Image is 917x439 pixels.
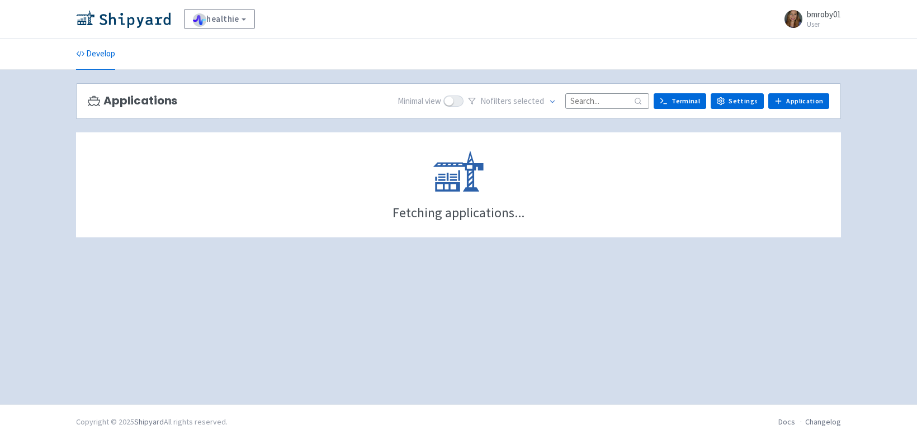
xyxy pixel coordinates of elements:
a: Changelog [805,417,841,427]
img: Shipyard logo [76,10,171,28]
div: Copyright © 2025 All rights reserved. [76,416,228,428]
a: bmroby01 User [778,10,841,28]
a: Develop [76,39,115,70]
input: Search... [565,93,649,108]
a: Settings [711,93,764,109]
h3: Applications [88,94,177,107]
div: Fetching applications... [393,206,524,219]
small: User [807,21,841,28]
a: Shipyard [134,417,164,427]
span: selected [513,96,544,106]
span: bmroby01 [807,9,841,20]
a: Docs [778,417,795,427]
a: Terminal [654,93,706,109]
a: Application [768,93,829,109]
a: healthie [184,9,255,29]
span: No filter s [480,95,544,108]
span: Minimal view [398,95,441,108]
